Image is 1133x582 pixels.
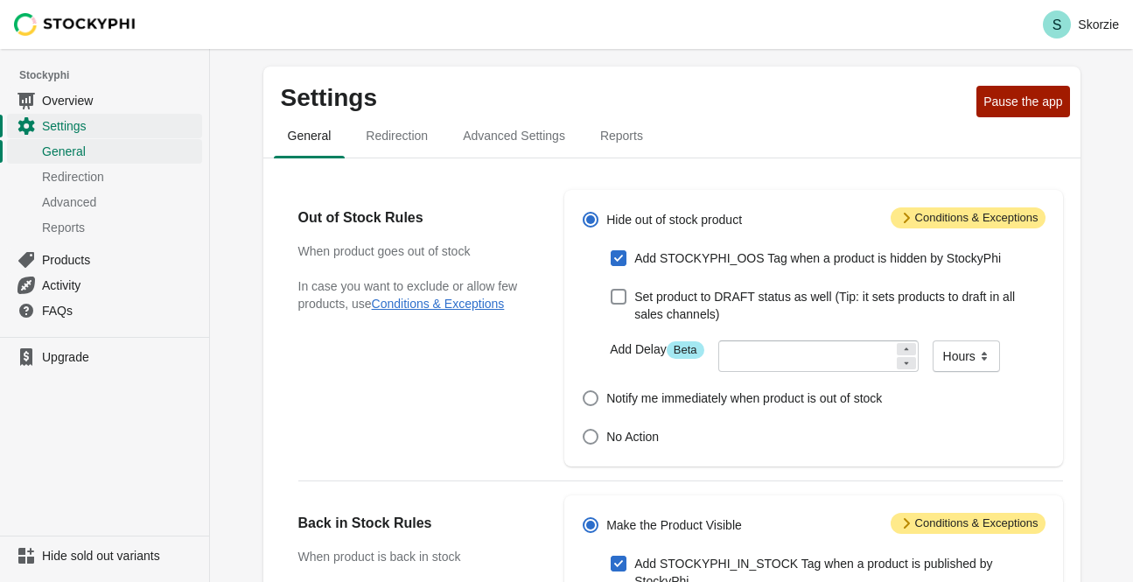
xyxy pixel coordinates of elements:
[7,164,202,189] a: Redirection
[7,247,202,272] a: Products
[42,193,199,211] span: Advanced
[583,113,661,158] button: reports
[983,95,1062,109] span: Pause the app
[42,302,199,319] span: FAQs
[7,138,202,164] a: General
[7,298,202,323] a: FAQs
[667,341,704,359] span: Beta
[298,207,530,228] h2: Out of Stock Rules
[634,249,1001,267] span: Add STOCKYPHI_OOS Tag when a product is hidden by StockyPhi
[19,67,209,84] span: Stockyphi
[7,189,202,214] a: Advanced
[270,113,349,158] button: general
[7,543,202,568] a: Hide sold out variants
[352,120,442,151] span: Redirection
[606,211,742,228] span: Hide out of stock product
[1053,18,1062,32] text: S
[891,513,1046,534] span: Conditions & Exceptions
[42,117,199,135] span: Settings
[42,92,199,109] span: Overview
[891,207,1046,228] span: Conditions & Exceptions
[7,272,202,298] a: Activity
[7,88,202,113] a: Overview
[42,219,199,236] span: Reports
[348,113,445,158] button: redirection
[634,288,1045,323] span: Set product to DRAFT status as well (Tip: it sets products to draft in all sales channels)
[298,242,530,260] h3: When product goes out of stock
[1078,18,1119,32] p: Skorzie
[606,516,742,534] span: Make the Product Visible
[298,277,530,312] p: In case you want to exclude or allow few products, use
[606,428,659,445] span: No Action
[281,84,970,112] p: Settings
[42,251,199,269] span: Products
[606,389,882,407] span: Notify me immediately when product is out of stock
[449,120,579,151] span: Advanced Settings
[298,548,530,565] h3: When product is back in stock
[42,547,199,564] span: Hide sold out variants
[42,143,199,160] span: General
[445,113,583,158] button: Advanced settings
[7,214,202,240] a: Reports
[42,348,199,366] span: Upgrade
[976,86,1069,117] button: Pause the app
[610,340,703,359] label: Add Delay
[14,13,136,36] img: Stockyphi
[1036,7,1126,42] button: Avatar with initials SSkorzie
[298,513,530,534] h2: Back in Stock Rules
[372,297,505,311] button: Conditions & Exceptions
[1043,11,1071,39] span: Avatar with initials S
[42,168,199,186] span: Redirection
[7,113,202,138] a: Settings
[7,345,202,369] a: Upgrade
[42,277,199,294] span: Activity
[274,120,346,151] span: General
[586,120,657,151] span: Reports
